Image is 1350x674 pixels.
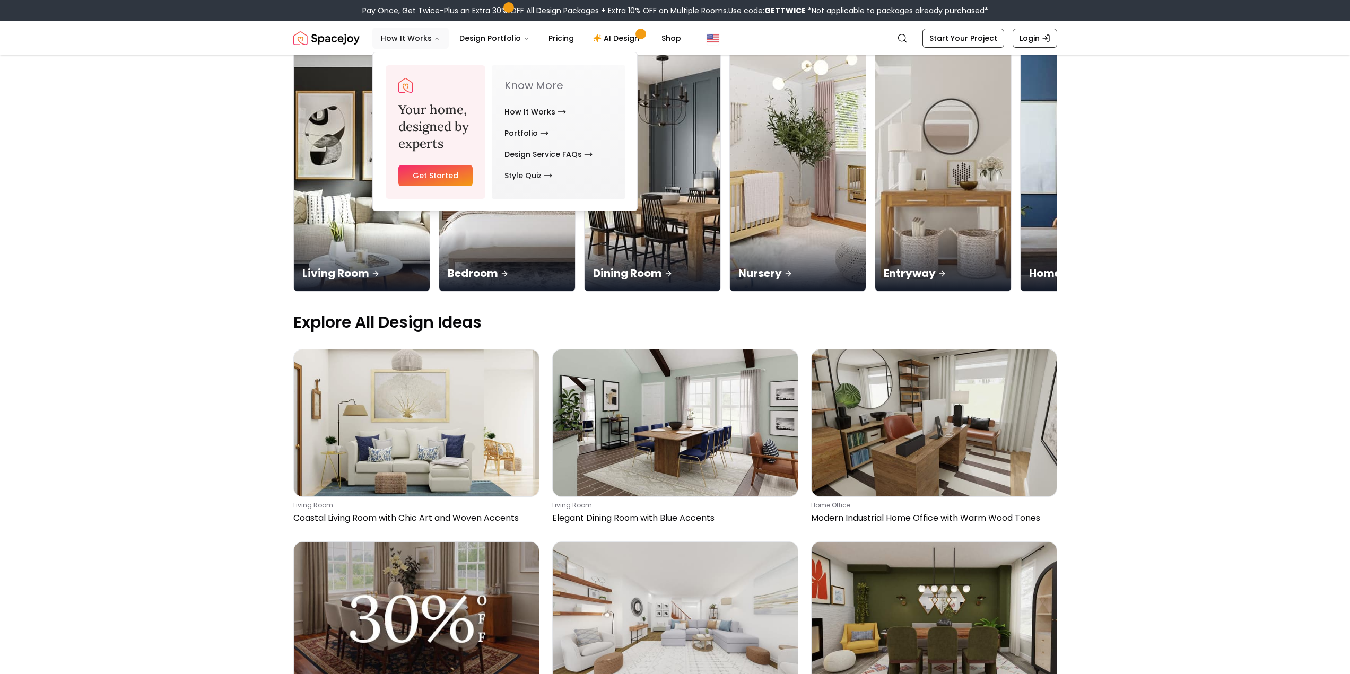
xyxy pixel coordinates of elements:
a: AI Design [585,28,651,49]
a: Dining RoomDining Room [584,51,721,292]
p: Explore All Design Ideas [293,313,1057,332]
button: How It Works [372,28,449,49]
nav: Global [293,21,1057,55]
a: NurseryNursery [729,51,866,292]
p: home office [811,501,1053,510]
a: How It Works [504,101,566,122]
p: Elegant Dining Room with Blue Accents [552,512,794,524]
p: Entryway [884,266,1003,281]
a: Get Started [398,165,473,186]
span: Use code: [728,5,806,16]
p: living room [552,501,794,510]
img: Home Office [1021,51,1156,291]
button: Design Portfolio [451,28,538,49]
a: Spacejoy [293,28,360,49]
span: *Not applicable to packages already purchased* [806,5,988,16]
a: Start Your Project [922,29,1004,48]
a: Living RoomLiving Room [293,51,430,292]
img: Elegant Dining Room with Blue Accents [553,349,798,496]
img: Coastal Living Room with Chic Art and Woven Accents [294,349,539,496]
p: Dining Room [593,266,712,281]
p: Home Office [1029,266,1148,281]
img: Spacejoy Logo [293,28,360,49]
p: Coastal Living Room with Chic Art and Woven Accents [293,512,535,524]
div: Pay Once, Get Twice-Plus an Extra 30% OFF All Design Packages + Extra 10% OFF on Multiple Rooms. [362,5,988,16]
img: Modern Industrial Home Office with Warm Wood Tones [812,349,1057,496]
p: Modern Industrial Home Office with Warm Wood Tones [811,512,1053,524]
a: Portfolio [504,122,548,144]
a: Modern Industrial Home Office with Warm Wood Toneshome officeModern Industrial Home Office with W... [811,349,1057,529]
a: Design Service FAQs [504,144,593,165]
div: How It Works [373,52,638,212]
b: GETTWICE [764,5,806,16]
a: Spacejoy [398,78,413,93]
a: Elegant Dining Room with Blue Accentsliving roomElegant Dining Room with Blue Accents [552,349,798,529]
p: Know More [504,78,612,93]
p: Bedroom [448,266,567,281]
a: Pricing [540,28,582,49]
img: Nursery [730,51,866,291]
img: Spacejoy Logo [398,78,413,93]
p: living room [293,501,535,510]
img: Dining Room [585,51,720,291]
img: United States [707,32,719,45]
a: Coastal Living Room with Chic Art and Woven Accentsliving roomCoastal Living Room with Chic Art a... [293,349,539,529]
a: Home OfficeHome Office [1020,51,1157,292]
h3: Your home, designed by experts [398,101,473,152]
nav: Main [372,28,690,49]
p: Nursery [738,266,857,281]
img: Living Room [294,51,430,291]
a: Shop [653,28,690,49]
a: EntrywayEntryway [875,51,1012,292]
a: Style Quiz [504,165,552,186]
p: Living Room [302,266,421,281]
img: Entryway [875,51,1011,291]
a: Login [1013,29,1057,48]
